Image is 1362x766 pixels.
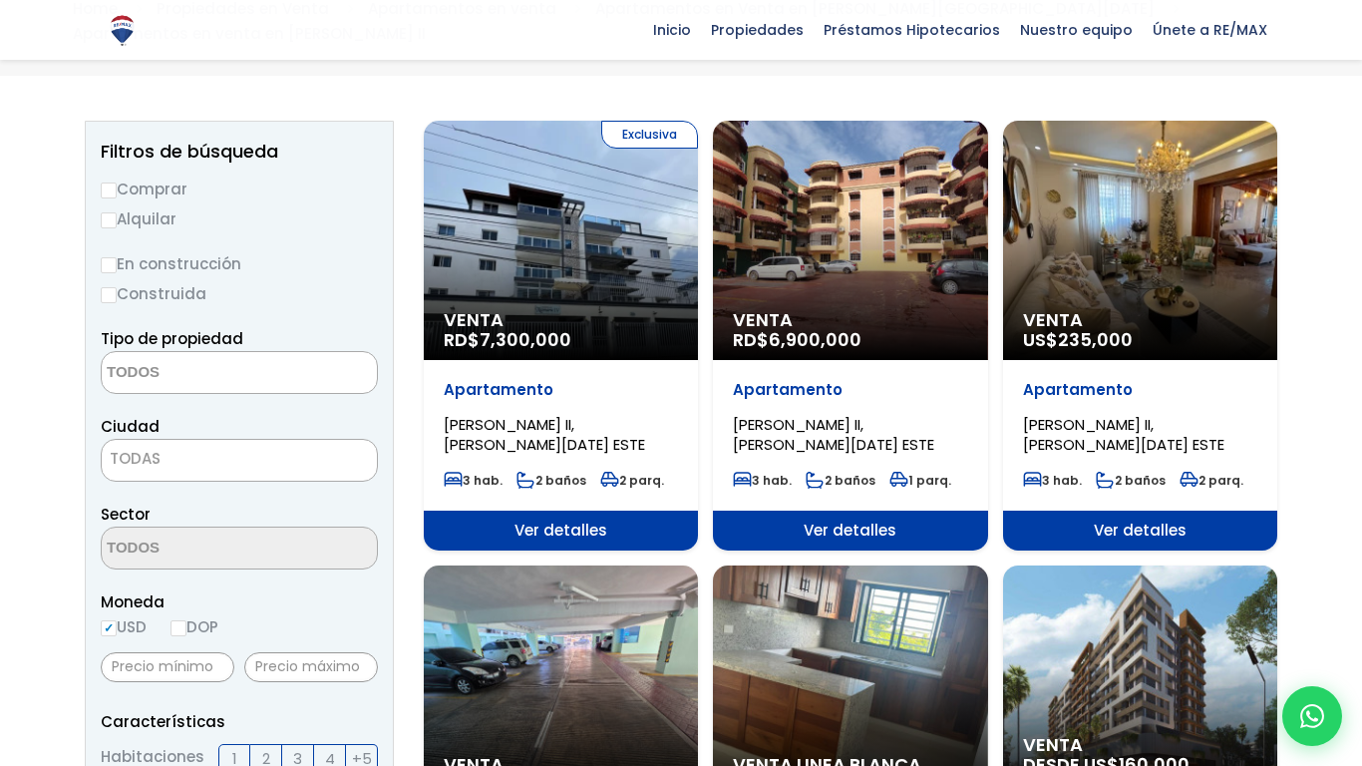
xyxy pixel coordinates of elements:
[516,472,586,489] span: 2 baños
[101,504,151,525] span: Sector
[1058,327,1133,352] span: 235,000
[101,257,117,273] input: En construcción
[1003,511,1277,551] span: Ver detalles
[444,310,678,330] span: Venta
[1143,15,1277,45] span: Únete a RE/MAX
[170,614,218,639] label: DOP
[769,327,861,352] span: 6,900,000
[101,709,378,734] p: Características
[444,380,678,400] p: Apartamento
[733,380,967,400] p: Apartamento
[101,328,243,349] span: Tipo de propiedad
[101,142,378,162] h2: Filtros de búsqueda
[733,327,861,352] span: RD$
[444,327,571,352] span: RD$
[643,15,701,45] span: Inicio
[102,528,295,571] textarea: Search
[101,439,378,482] span: TODAS
[713,511,987,551] span: Ver detalles
[600,472,664,489] span: 2 parq.
[101,652,234,682] input: Precio mínimo
[701,15,814,45] span: Propiedades
[110,448,161,469] span: TODAS
[733,472,792,489] span: 3 hab.
[101,212,117,228] input: Alquilar
[105,13,140,48] img: Logo de REMAX
[601,121,698,149] span: Exclusiva
[101,251,378,276] label: En construcción
[244,652,378,682] input: Precio máximo
[424,121,698,551] a: Exclusiva Venta RD$7,300,000 Apartamento [PERSON_NAME] II, [PERSON_NAME][DATE] ESTE 3 hab. 2 baño...
[101,281,378,306] label: Construida
[1010,15,1143,45] span: Nuestro equipo
[1023,472,1082,489] span: 3 hab.
[1003,121,1277,551] a: Venta US$235,000 Apartamento [PERSON_NAME] II, [PERSON_NAME][DATE] ESTE 3 hab. 2 baños 2 parq. Ve...
[889,472,951,489] span: 1 parq.
[1023,380,1257,400] p: Apartamento
[444,472,503,489] span: 3 hab.
[1023,310,1257,330] span: Venta
[1180,472,1243,489] span: 2 parq.
[102,352,295,395] textarea: Search
[713,121,987,551] a: Venta RD$6,900,000 Apartamento [PERSON_NAME] II, [PERSON_NAME][DATE] ESTE 3 hab. 2 baños 1 parq. ...
[101,614,147,639] label: USD
[101,206,378,231] label: Alquilar
[101,177,378,201] label: Comprar
[102,445,377,473] span: TODAS
[170,620,186,636] input: DOP
[101,287,117,303] input: Construida
[444,414,645,455] span: [PERSON_NAME] II, [PERSON_NAME][DATE] ESTE
[480,327,571,352] span: 7,300,000
[1023,735,1257,755] span: Venta
[101,416,160,437] span: Ciudad
[424,511,698,551] span: Ver detalles
[101,183,117,198] input: Comprar
[733,310,967,330] span: Venta
[1023,327,1133,352] span: US$
[101,589,378,614] span: Moneda
[101,620,117,636] input: USD
[806,472,875,489] span: 2 baños
[1023,414,1224,455] span: [PERSON_NAME] II, [PERSON_NAME][DATE] ESTE
[733,414,934,455] span: [PERSON_NAME] II, [PERSON_NAME][DATE] ESTE
[814,15,1010,45] span: Préstamos Hipotecarios
[1096,472,1166,489] span: 2 baños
